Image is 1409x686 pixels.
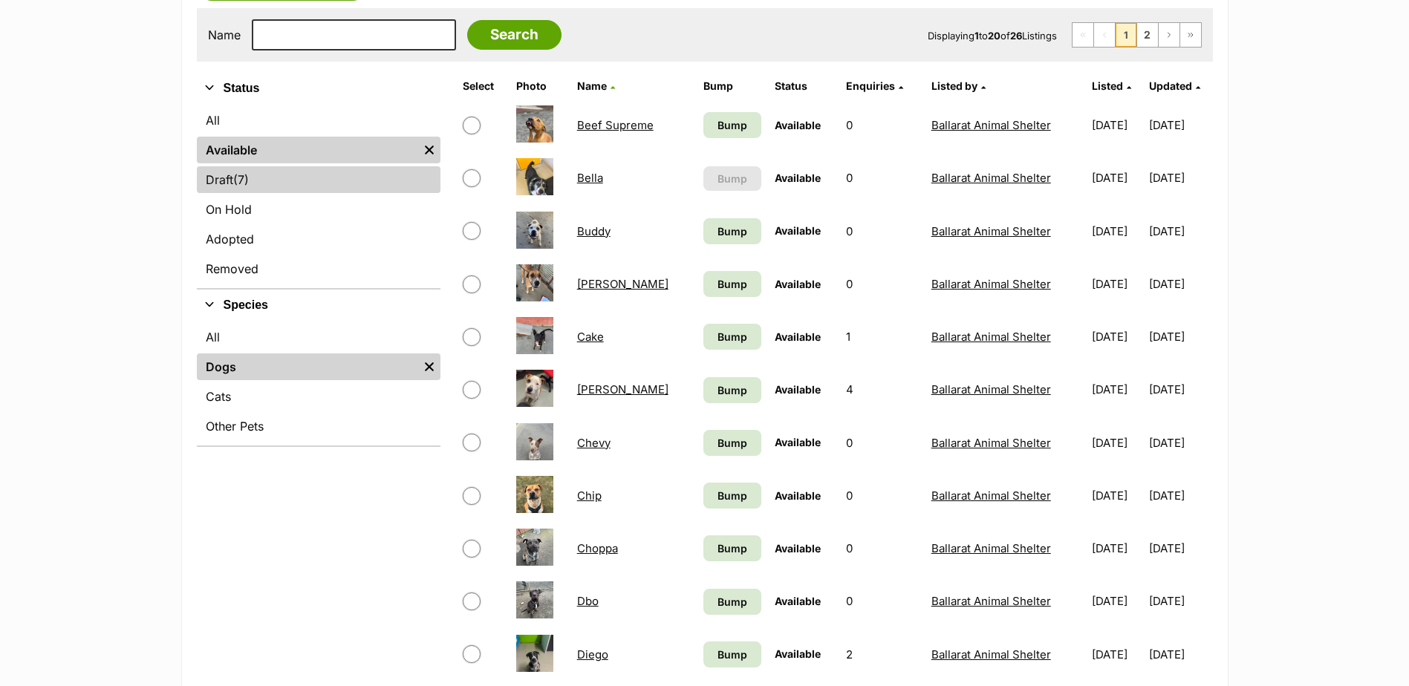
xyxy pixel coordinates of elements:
[1086,470,1148,521] td: [DATE]
[775,224,821,237] span: Available
[577,647,608,661] a: Diego
[1149,575,1211,627] td: [DATE]
[577,382,668,396] a: [PERSON_NAME]
[1086,523,1148,574] td: [DATE]
[418,137,440,163] a: Remove filter
[1086,99,1148,151] td: [DATE]
[931,171,1051,185] a: Ballarat Animal Shelter
[577,118,654,132] a: Beef Supreme
[931,489,1051,503] a: Ballarat Animal Shelter
[717,647,747,662] span: Bump
[775,647,821,660] span: Available
[457,74,509,98] th: Select
[703,535,761,561] a: Bump
[931,382,1051,396] a: Ballarat Animal Shelter
[840,417,923,468] td: 0
[1116,23,1136,47] span: Page 1
[717,171,747,186] span: Bump
[1149,364,1211,415] td: [DATE]
[1149,99,1211,151] td: [DATE]
[577,224,611,238] a: Buddy
[1159,23,1179,47] a: Next page
[703,430,761,456] a: Bump
[703,112,761,138] a: Bump
[717,540,747,556] span: Bump
[703,218,761,244] a: Bump
[931,79,977,92] span: Listed by
[577,541,618,555] a: Choppa
[1137,23,1158,47] a: Page 2
[840,364,923,415] td: 4
[197,79,440,98] button: Status
[717,223,747,239] span: Bump
[931,436,1051,450] a: Ballarat Animal Shelter
[1149,417,1211,468] td: [DATE]
[1149,79,1200,92] a: Updated
[697,74,767,98] th: Bump
[197,295,440,315] button: Species
[1094,23,1115,47] span: Previous page
[775,278,821,290] span: Available
[577,489,602,503] a: Chip
[1149,258,1211,310] td: [DATE]
[197,196,440,223] a: On Hold
[467,20,562,50] input: Search
[775,383,821,396] span: Available
[928,30,1057,42] span: Displaying to of Listings
[577,171,603,185] a: Bella
[1149,523,1211,574] td: [DATE]
[1073,23,1093,47] span: First page
[703,324,761,350] a: Bump
[197,321,440,445] div: Species
[1149,79,1192,92] span: Updated
[208,28,241,42] label: Name
[1072,22,1202,48] nav: Pagination
[1086,311,1148,362] td: [DATE]
[197,413,440,440] a: Other Pets
[717,382,747,398] span: Bump
[577,79,615,92] a: Name
[703,271,761,297] a: Bump
[931,541,1051,555] a: Ballarat Animal Shelter
[197,255,440,282] a: Removed
[577,277,668,291] a: [PERSON_NAME]
[717,594,747,610] span: Bump
[974,30,979,42] strong: 1
[840,629,923,680] td: 2
[1149,152,1211,203] td: [DATE]
[931,330,1051,344] a: Ballarat Animal Shelter
[846,79,903,92] a: Enquiries
[717,329,747,344] span: Bump
[703,589,761,615] a: Bump
[840,258,923,310] td: 0
[197,104,440,288] div: Status
[703,641,761,667] a: Bump
[1149,206,1211,257] td: [DATE]
[1086,206,1148,257] td: [DATE]
[703,166,761,191] button: Bump
[775,119,821,131] span: Available
[846,79,895,92] span: translation missing: en.admin.listings.index.attributes.enquiries
[577,330,604,344] a: Cake
[717,117,747,133] span: Bump
[840,470,923,521] td: 0
[1086,364,1148,415] td: [DATE]
[577,79,607,92] span: Name
[1086,258,1148,310] td: [DATE]
[1149,470,1211,521] td: [DATE]
[1010,30,1022,42] strong: 26
[775,595,821,607] span: Available
[840,523,923,574] td: 0
[703,377,761,403] a: Bump
[931,79,986,92] a: Listed by
[1086,152,1148,203] td: [DATE]
[840,575,923,627] td: 0
[233,171,249,189] span: (7)
[717,488,747,503] span: Bump
[717,276,747,292] span: Bump
[418,353,440,380] a: Remove filter
[1092,79,1123,92] span: Listed
[197,137,418,163] a: Available
[1149,629,1211,680] td: [DATE]
[769,74,839,98] th: Status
